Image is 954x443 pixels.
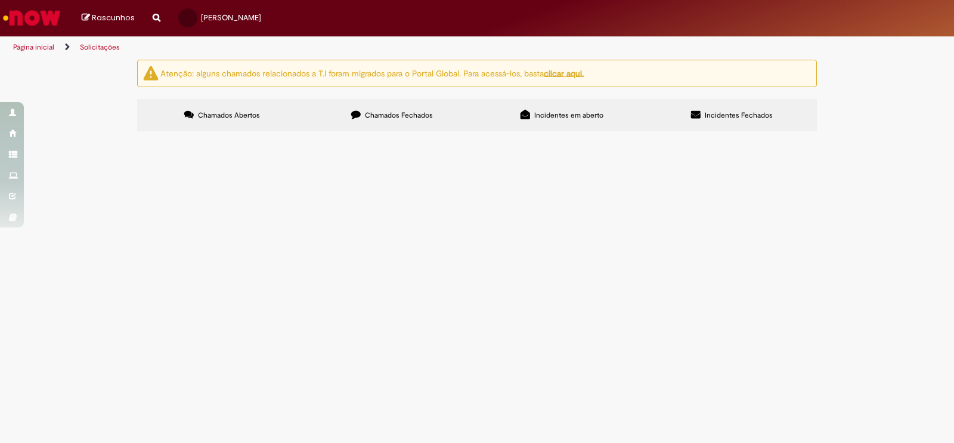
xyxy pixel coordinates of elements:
[1,6,63,30] img: ServiceNow
[92,12,135,23] span: Rascunhos
[198,110,260,120] span: Chamados Abertos
[534,110,603,120] span: Incidentes em aberto
[705,110,773,120] span: Incidentes Fechados
[365,110,433,120] span: Chamados Fechados
[9,36,627,59] ul: Trilhas de página
[160,67,584,78] ng-bind-html: Atenção: alguns chamados relacionados a T.I foram migrados para o Portal Global. Para acessá-los,...
[13,42,54,52] a: Página inicial
[201,13,261,23] span: [PERSON_NAME]
[82,13,135,24] a: Rascunhos
[80,42,120,52] a: Solicitações
[544,67,584,78] a: clicar aqui.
